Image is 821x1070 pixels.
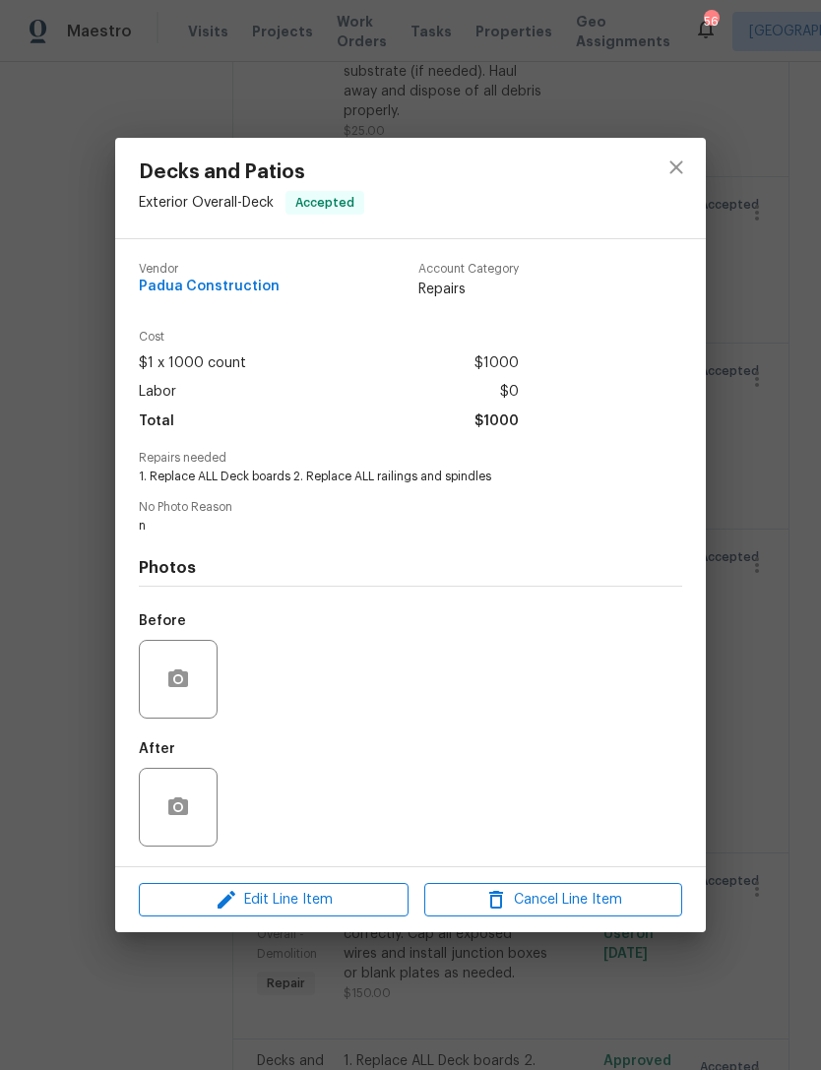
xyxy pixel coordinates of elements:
span: $1 x 1000 count [139,349,246,378]
span: Repairs [418,280,519,299]
span: n [139,518,628,535]
span: Vendor [139,263,280,276]
span: Cancel Line Item [430,888,676,913]
span: Labor [139,378,176,407]
h5: After [139,742,175,756]
span: No Photo Reason [139,501,682,514]
span: $1000 [474,349,519,378]
span: Padua Construction [139,280,280,294]
span: Cost [139,331,519,344]
h4: Photos [139,558,682,578]
span: Exterior Overall - Deck [139,196,274,210]
span: $1000 [474,408,519,436]
span: Decks and Patios [139,161,364,183]
span: Accepted [287,193,362,213]
button: Edit Line Item [139,883,409,917]
div: 56 [704,12,718,31]
span: Edit Line Item [145,888,403,913]
span: $0 [500,378,519,407]
span: Total [139,408,174,436]
span: 1. Replace ALL Deck boards 2. Replace ALL railings and spindles [139,469,628,485]
h5: Before [139,614,186,628]
button: close [653,144,700,191]
span: Account Category [418,263,519,276]
span: Repairs needed [139,452,682,465]
button: Cancel Line Item [424,883,682,917]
